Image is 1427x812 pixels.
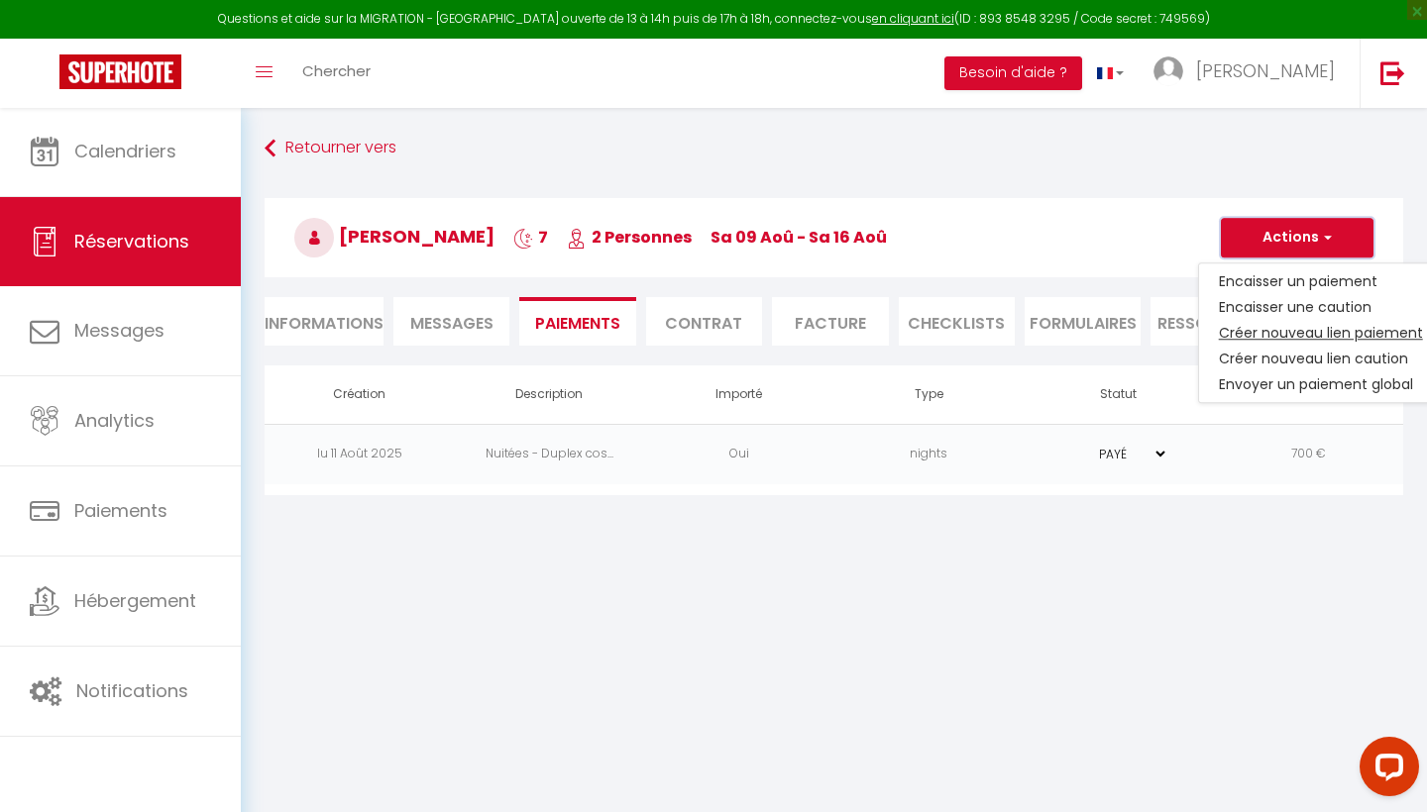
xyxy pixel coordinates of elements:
[711,226,887,249] span: sa 09 Aoû - sa 16 Aoû
[1139,39,1360,108] a: ... [PERSON_NAME]
[76,678,188,703] span: Notifications
[410,312,494,335] span: Messages
[74,498,167,523] span: Paiements
[74,588,196,613] span: Hébergement
[455,365,645,424] th: Description
[513,226,548,249] span: 7
[74,318,165,343] span: Messages
[1196,58,1335,83] span: [PERSON_NAME]
[74,408,155,433] span: Analytics
[1380,60,1405,85] img: logout
[567,226,692,249] span: 2 Personnes
[1344,729,1427,812] iframe: LiveChat chat widget
[834,424,1025,484] td: nights
[265,424,455,484] td: lu 11 Août 2025
[59,54,181,89] img: Super Booking
[302,60,371,81] span: Chercher
[1221,218,1373,257] button: Actions
[644,365,834,424] th: Importé
[772,297,888,346] li: Facture
[294,224,494,249] span: [PERSON_NAME]
[265,365,455,424] th: Création
[1151,297,1266,346] li: Ressources
[74,229,189,254] span: Réservations
[1024,365,1214,424] th: Statut
[646,297,762,346] li: Contrat
[644,424,834,484] td: Oui
[1025,297,1141,346] li: FORMULAIRES
[1153,56,1183,86] img: ...
[519,297,635,346] li: Paiements
[899,297,1015,346] li: CHECKLISTS
[834,365,1025,424] th: Type
[455,424,645,484] td: Nuitées - Duplex cos...
[265,297,384,346] li: Informations
[1214,424,1404,484] td: 700 €
[872,10,954,27] a: en cliquant ici
[265,131,1403,166] a: Retourner vers
[74,139,176,163] span: Calendriers
[944,56,1082,90] button: Besoin d'aide ?
[287,39,385,108] a: Chercher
